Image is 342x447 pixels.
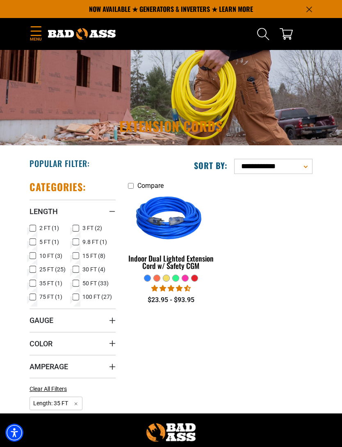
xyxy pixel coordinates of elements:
[151,284,191,292] span: 4.40 stars
[30,207,58,216] span: Length
[82,266,105,272] span: 30 FT (4)
[128,295,214,305] div: $23.95 - $93.95
[30,120,312,133] h1: Extension Cords
[30,399,82,407] a: Length: 35 FT
[30,386,67,392] span: Clear All Filters
[128,255,214,269] div: Indoor Dual Lighted Extension Cord w/ Safety CGM
[39,239,59,245] span: 5 FT (1)
[280,27,293,41] a: cart
[30,309,116,332] summary: Gauge
[257,27,270,41] summary: Search
[30,385,70,393] a: Clear All Filters
[82,280,109,286] span: 50 FT (33)
[82,239,107,245] span: 9.8 FT (1)
[128,194,214,274] a: blue Indoor Dual Lighted Extension Cord w/ Safety CGM
[30,200,116,223] summary: Length
[39,253,62,259] span: 10 FT (3)
[82,294,112,300] span: 100 FT (27)
[30,25,42,44] summary: Menu
[82,253,105,259] span: 15 FT (8)
[30,332,116,355] summary: Color
[30,339,52,348] span: Color
[30,36,42,42] span: Menu
[5,424,23,442] div: Accessibility Menu
[39,225,59,231] span: 2 FT (1)
[194,160,228,171] label: Sort by:
[30,181,86,193] h2: Categories:
[30,397,82,410] span: Length: 35 FT
[48,28,116,40] img: Bad Ass Extension Cords
[30,158,90,169] h2: Popular Filter:
[128,181,214,258] img: blue
[39,294,62,300] span: 75 FT (1)
[82,225,102,231] span: 3 FT (2)
[39,266,66,272] span: 25 FT (25)
[39,280,62,286] span: 35 FT (1)
[30,362,68,371] span: Amperage
[137,182,164,190] span: Compare
[30,316,53,325] span: Gauge
[146,423,196,442] img: Bad Ass Extension Cords
[30,355,116,378] summary: Amperage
